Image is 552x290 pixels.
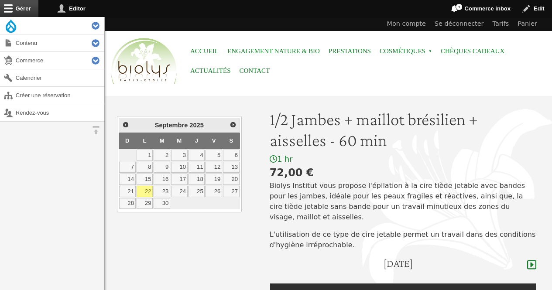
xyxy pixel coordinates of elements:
a: Suivant [227,119,238,130]
span: Mercredi [177,137,182,144]
a: 13 [223,162,240,173]
a: Prestations [329,41,371,61]
a: 10 [171,162,188,173]
a: 29 [137,198,153,209]
a: 6 [223,150,240,161]
a: 16 [154,174,170,185]
a: 7 [119,162,136,173]
a: 4 [189,150,205,161]
a: Contact [240,61,270,81]
a: Accueil [190,41,219,61]
span: Samedi [230,137,233,144]
a: Tarifs [488,17,514,31]
span: Jeudi [195,137,198,144]
a: 18 [189,174,205,185]
span: Précédent [122,121,129,128]
span: Lundi [143,137,146,144]
div: 72,00 € [270,165,536,181]
a: 26 [206,186,222,197]
a: 8 [137,162,153,173]
a: Panier [513,17,542,31]
span: Mardi [160,137,165,144]
h4: [DATE] [384,257,413,270]
span: 1 [456,3,463,10]
a: 3 [171,150,188,161]
a: Se déconnecter [430,17,488,31]
a: 25 [189,186,205,197]
button: Orientation horizontale [87,122,104,139]
a: 20 [223,174,240,185]
a: Mon compte [383,17,430,31]
a: 9 [154,162,170,173]
span: Septembre [155,122,188,129]
h1: 1/2 Jambes + maillot brésilien + aisselles - 60 min [270,109,536,151]
a: 14 [119,174,136,185]
a: 23 [154,186,170,197]
span: Vendredi [212,137,216,144]
a: 17 [171,174,188,185]
a: Actualités [190,61,231,81]
a: 21 [119,186,136,197]
span: Suivant [230,121,237,128]
div: 1 hr [270,154,536,164]
a: 11 [189,162,205,173]
a: 24 [171,186,188,197]
a: 27 [223,186,240,197]
a: 19 [206,174,222,185]
a: Précédent [120,119,131,130]
span: 2025 [189,122,204,129]
a: 28 [119,198,136,209]
img: Accueil [109,37,179,86]
header: Entête du site [105,17,552,92]
a: 5 [206,150,222,161]
p: L'utilisation de ce type de cire jetable permet un travail dans des conditions d'hygiène irréproc... [270,229,536,250]
span: Cosmétiques [380,41,432,61]
a: 15 [137,174,153,185]
a: 30 [154,198,170,209]
a: Engagement Nature & Bio [227,41,320,61]
a: 1 [137,150,153,161]
a: 2 [154,150,170,161]
span: Dimanche [125,137,130,144]
p: Biolys Institut vous propose l'épilation à la cire tiède jetable avec bandes pour les jambes, idé... [270,181,536,222]
span: » [429,50,432,53]
a: 12 [206,162,222,173]
a: Chèques cadeaux [441,41,504,61]
a: 22 [137,186,153,197]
